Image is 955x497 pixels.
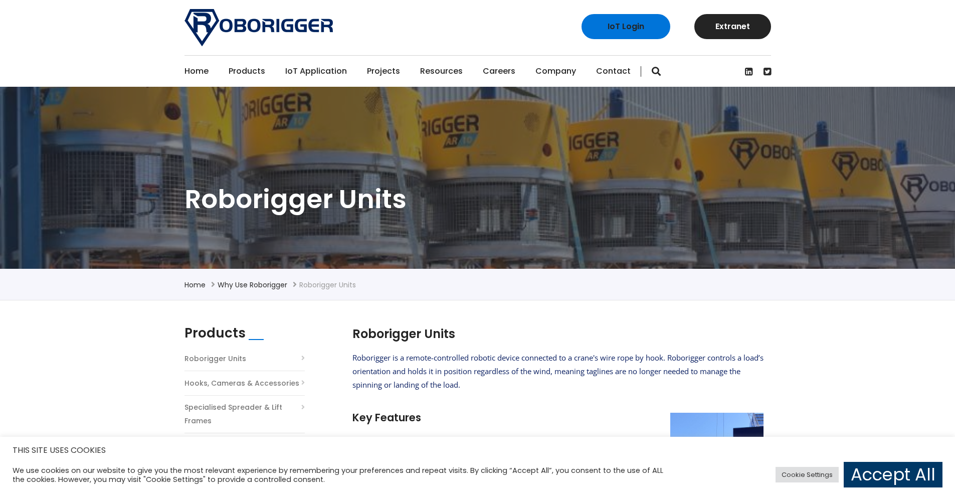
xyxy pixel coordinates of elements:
span: Roborigger is a remote-controlled robotic device connected to a crane's wire rope by hook. Robori... [352,353,763,390]
a: Extranet [694,14,771,39]
a: Products [229,56,265,87]
a: Contact [596,56,631,87]
a: Company [535,56,576,87]
a: Cookie Settings [776,467,839,482]
a: IoT Login [582,14,670,39]
a: Careers [483,56,515,87]
a: Why use Roborigger [218,280,287,290]
li: Wireless remote control with 100m min range [352,434,763,448]
h3: Key Features [352,410,763,425]
a: IoT Application [285,56,347,87]
a: Roborigger Units [184,352,246,366]
img: Roborigger [184,9,333,46]
h1: Roborigger Units [184,182,771,216]
h2: Products [184,325,246,341]
a: Resources [420,56,463,87]
a: Projects [367,56,400,87]
a: Home [184,56,209,87]
h5: THIS SITE USES COOKIES [13,444,942,457]
li: Roborigger Units [299,279,356,291]
a: Specialised Spreader & Lift Frames [184,401,305,428]
a: Accept All [844,462,942,487]
div: We use cookies on our website to give you the most relevant experience by remembering your prefer... [13,466,664,484]
h2: Roborigger Units [352,325,763,343]
a: Hooks, Cameras & Accessories [184,377,299,390]
a: Home [184,280,206,290]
